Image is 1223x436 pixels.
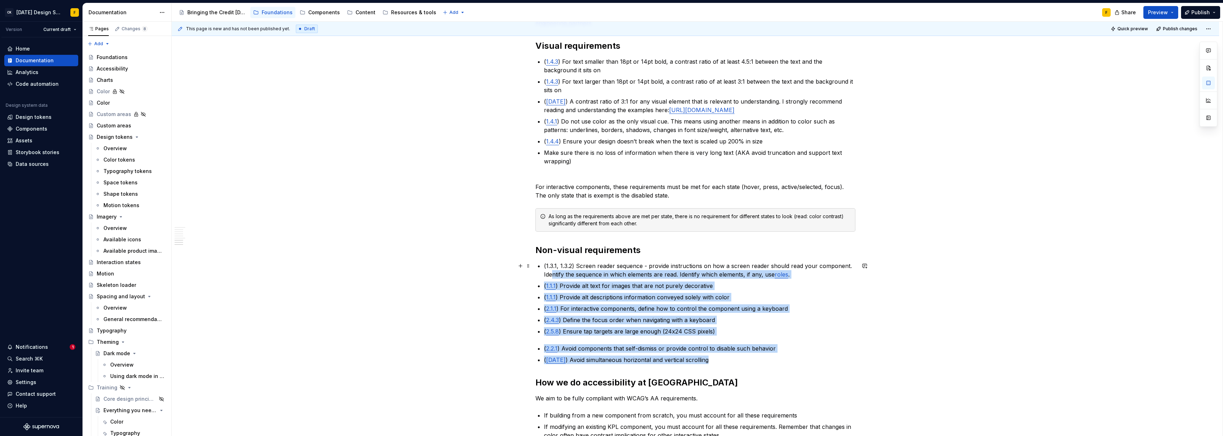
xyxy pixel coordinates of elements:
[92,188,169,200] a: Shape tokens
[92,143,169,154] a: Overview
[97,122,131,129] div: Custom areas
[97,88,110,95] div: Color
[23,423,59,430] a: Supernova Logo
[85,325,169,336] a: Typography
[97,77,113,84] div: Charts
[4,400,78,411] button: Help
[535,174,855,200] p: For interactive components, these requirements must be met for each state (hover, press, active/s...
[250,7,295,18] a: Foundations
[4,135,78,146] a: Assets
[1,5,81,20] button: CK[DATE] Design SystemF
[16,125,47,132] div: Components
[85,109,169,120] a: Custom areas
[546,294,556,301] a: 1.1.1
[4,388,78,400] button: Contact support
[5,8,14,17] div: CK
[380,7,439,18] a: Resources & tools
[74,10,76,15] div: F
[92,222,169,234] a: Overview
[85,211,169,222] a: Imagery
[356,9,375,16] div: Content
[544,262,855,279] p: (1.3.1, 1.3.2) Screen reader sequence - provide instructions on how a screen reader should read y...
[544,137,855,146] p: ( ) Ensure your design doesn’t break when the text is scaled up 200% in size
[440,7,467,17] button: Add
[546,78,558,85] a: 1.4.3
[4,147,78,158] a: Storybook stories
[122,26,148,32] div: Changes
[1191,9,1210,16] span: Publish
[103,247,162,254] div: Available product imagery
[16,45,30,52] div: Home
[85,39,112,49] button: Add
[344,7,378,18] a: Content
[546,345,557,352] a: 2.2.1
[535,377,855,388] h2: How we do accessibility at [GEOGRAPHIC_DATA]
[16,80,59,88] div: Code automation
[544,293,855,301] p: ( ) Provide alt descriptions information conveyed solely with color
[110,361,134,368] div: Overview
[97,270,114,277] div: Motion
[546,138,559,145] a: 1.4.4
[103,202,139,209] div: Motion tokens
[546,118,557,125] a: 1.4.1
[110,418,123,425] div: Color
[535,40,855,52] h2: Visual requirements
[549,213,851,227] div: As long as the requirements above are met per state, there is no requirement for different states...
[546,356,566,363] a: [DATE]
[544,97,855,114] p: ( ) A contrast ratio of 3:1 for any visual element that is relevant to understanding. I strongly ...
[16,137,32,144] div: Assets
[16,379,36,386] div: Settings
[1121,9,1136,16] span: Share
[16,367,43,374] div: Invite team
[544,356,855,364] p: ( ) Avoid simultaneous horizontal and vertical scrolling
[4,365,78,376] a: Invite team
[92,348,169,359] a: Dark mode
[775,271,788,278] a: roles
[262,9,293,16] div: Foundations
[85,63,169,74] a: Accessibility
[85,97,169,109] a: Color
[97,133,133,141] div: Design tokens
[16,69,38,76] div: Analytics
[544,57,855,74] p: ( ) For text smaller than 18pt or 14pt bold, a contrast ratio of at least 4.5:1 between the text ...
[92,166,169,177] a: Typography tokens
[1181,6,1220,19] button: Publish
[85,291,169,302] a: Spacing and layout
[103,168,152,175] div: Typography tokens
[16,161,49,168] div: Data sources
[449,10,458,15] span: Add
[99,371,169,382] a: Using dark mode in Figma
[544,344,855,353] p: ( ) Avoid components that self-dismiss or provide control to disable such behavior
[88,26,109,32] div: Pages
[1163,26,1197,32] span: Publish changes
[103,407,157,414] div: Everything you need to know
[544,304,855,313] p: ( ) For interactive components, define how to control the component using a keyboard
[92,154,169,166] a: Color tokens
[103,145,127,152] div: Overview
[546,305,556,312] a: 2.1.1
[99,416,169,427] a: Color
[176,7,249,18] a: Bringing the Credit [DATE] brand to life across products
[16,355,43,362] div: Search ⌘K
[546,98,566,105] a: [DATE]
[16,149,59,156] div: Storybook stories
[4,377,78,388] a: Settings
[85,86,169,97] a: Color
[92,177,169,188] a: Space tokens
[669,106,735,114] a: [URL][DOMAIN_NAME]
[103,225,127,232] div: Overview
[1148,9,1168,16] span: Preview
[186,26,290,32] span: This page is new and has not been published yet.
[103,350,130,357] div: Dark mode
[92,200,169,211] a: Motion tokens
[85,52,169,63] a: Foundations
[70,344,75,350] span: 1
[103,316,162,323] div: General recommendations
[4,55,78,66] a: Documentation
[4,111,78,123] a: Design tokens
[4,353,78,364] button: Search ⌘K
[176,5,439,20] div: Page tree
[16,9,62,16] div: [DATE] Design System
[85,268,169,279] a: Motion
[16,57,54,64] div: Documentation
